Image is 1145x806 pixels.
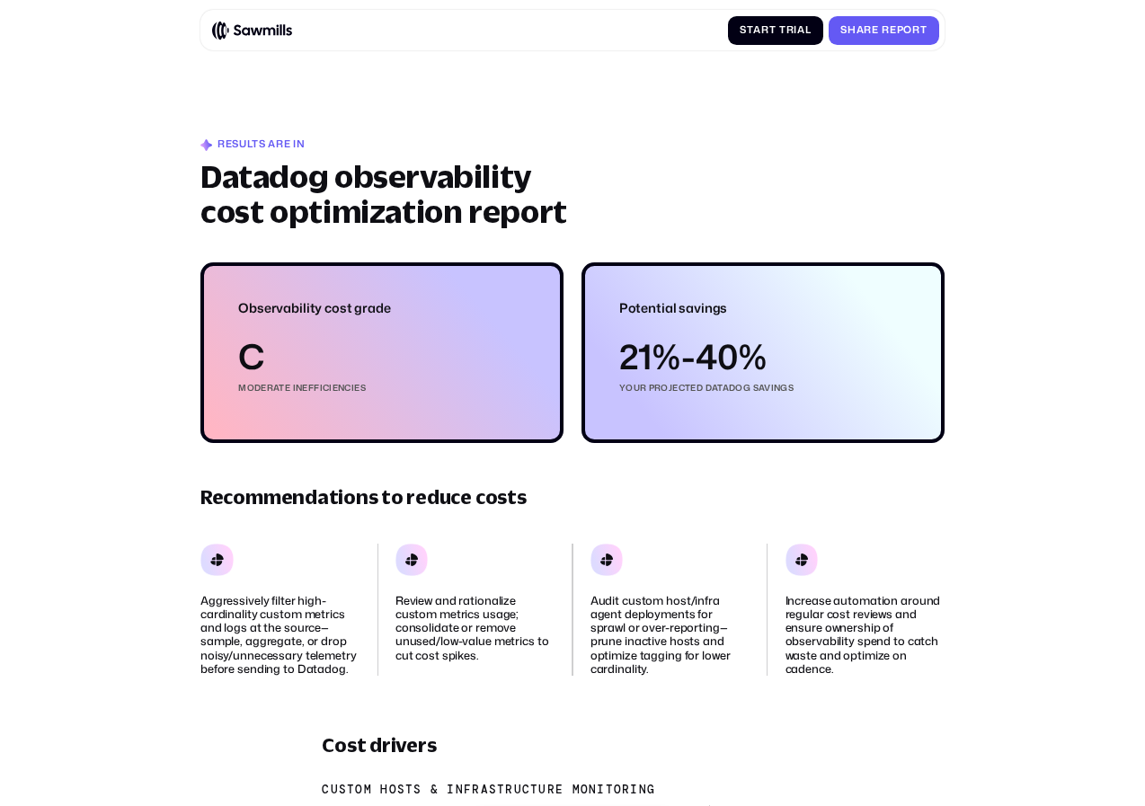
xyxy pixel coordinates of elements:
[619,339,907,373] div: 21%-40%
[805,24,812,36] span: l
[200,594,359,677] p: Aggressively filter high-cardinality custom metrics and logs at the source—sample, aggregate, or ...
[200,159,578,227] h1: Datadog observability cost optimization report
[872,24,879,36] span: e
[322,783,822,796] p: Custom hosts & infrastructure monitoring
[590,594,750,677] p: Audit custom host/infra agent deployments for sprawl or over-reporting—prune inactive hosts and o...
[217,138,305,150] div: Results are in
[200,485,945,509] h2: Recommendations to reduce costs
[794,24,797,36] span: i
[747,24,754,36] span: t
[322,733,822,757] h2: Cost drivers
[740,24,747,36] span: S
[761,24,769,36] span: r
[864,24,872,36] span: r
[912,24,920,36] span: r
[890,24,897,36] span: e
[840,24,848,36] span: S
[882,24,890,36] span: r
[728,16,823,45] a: Starttrial
[753,24,761,36] span: a
[848,24,857,36] span: h
[779,24,786,36] span: t
[395,594,555,662] p: Review and rationalize custom metrics usage; consolidate or remove unused/low-value metrics to cu...
[903,24,912,36] span: o
[797,24,805,36] span: a
[238,339,526,373] div: C
[619,383,907,393] div: your projected Datadog Savings
[238,383,526,393] div: Moderate inefficiencies
[857,24,865,36] span: a
[786,24,794,36] span: r
[786,594,945,677] p: Increase automation around regular cost reviews and ensure ownership of observability spend to ca...
[897,24,904,36] span: p
[769,24,777,36] span: t
[920,24,928,36] span: t
[829,16,939,45] a: Sharereport
[619,300,907,317] div: Potential savings
[238,300,526,317] div: Observability cost grade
